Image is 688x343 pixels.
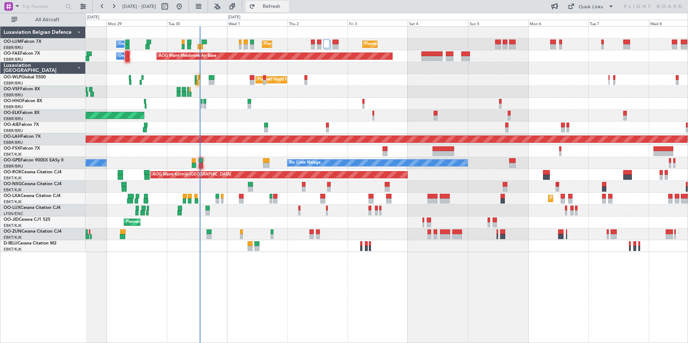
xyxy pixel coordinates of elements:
a: OO-ZUNCessna Citation CJ4 [4,229,62,234]
span: OO-WLP [4,75,21,79]
span: Refresh [257,4,287,9]
a: OO-ROKCessna Citation CJ4 [4,170,62,174]
span: OO-VSF [4,87,20,91]
div: Quick Links [579,4,603,11]
a: EBKT/KJK [4,235,22,240]
a: OO-LAHFalcon 7X [4,134,41,139]
a: EBKT/KJK [4,152,22,157]
a: OO-LUMFalcon 7X [4,40,41,44]
div: Planned Maint [GEOGRAPHIC_DATA] ([GEOGRAPHIC_DATA] National) [264,39,394,50]
a: OO-LXACessna Citation CJ4 [4,194,60,198]
div: Wed 1 [227,20,287,26]
button: All Aircraft [8,14,78,26]
div: Mon 29 [107,20,167,26]
div: Sun 5 [468,20,528,26]
a: EBBR/BRU [4,164,23,169]
a: EBBR/BRU [4,92,23,98]
span: OO-JID [4,218,19,222]
span: OO-AIE [4,123,19,127]
a: OO-FAEFalcon 7X [4,51,40,56]
button: Refresh [246,1,289,12]
a: OO-AIEFalcon 7X [4,123,39,127]
a: OO-LUXCessna Citation CJ4 [4,206,60,210]
a: EBBR/BRU [4,116,23,122]
div: Sat 4 [408,20,468,26]
div: Owner Melsbroek Air Base [118,39,167,50]
a: EBBR/BRU [4,104,23,110]
div: No Crew Malaga [289,157,321,168]
a: OO-NSGCessna Citation CJ4 [4,182,62,186]
a: LFSN/ENC [4,211,23,216]
span: OO-LUX [4,206,21,210]
span: OO-ELK [4,111,20,115]
span: OO-GPE [4,158,21,163]
a: OO-JIDCessna CJ1 525 [4,218,50,222]
div: Mon 6 [528,20,588,26]
span: OO-FAE [4,51,20,56]
span: OO-HHO [4,99,22,103]
a: EBKT/KJK [4,175,22,181]
span: OO-ZUN [4,229,22,234]
div: Thu 2 [288,20,348,26]
a: OO-WLPGlobal 5500 [4,75,46,79]
a: EBBR/BRU [4,140,23,145]
a: OO-ELKFalcon 8X [4,111,40,115]
a: EBBR/BRU [4,57,23,62]
button: Quick Links [564,1,617,12]
span: OO-LXA [4,194,21,198]
div: Planned Maint Milan (Linate) [258,74,309,85]
span: OO-NSG [4,182,22,186]
span: D-IBLU [4,241,18,246]
a: EBBR/BRU [4,81,23,86]
input: Trip Number [22,1,63,12]
a: OO-FSXFalcon 7X [4,146,40,151]
a: EBBR/BRU [4,128,23,133]
a: EBKT/KJK [4,187,22,193]
a: EBKT/KJK [4,223,22,228]
div: Planned Maint [GEOGRAPHIC_DATA] ([GEOGRAPHIC_DATA] National) [365,39,495,50]
span: OO-LAH [4,134,21,139]
div: Tue 30 [167,20,227,26]
span: OO-ROK [4,170,22,174]
div: Planned Maint Kortrijk-[GEOGRAPHIC_DATA] [550,193,634,204]
div: AOG Maint Kortrijk-[GEOGRAPHIC_DATA] [153,169,231,180]
a: EBBR/BRU [4,45,23,50]
a: EBKT/KJK [4,247,22,252]
div: [DATE] [228,14,240,20]
div: [DATE] [87,14,99,20]
a: OO-VSFFalcon 8X [4,87,40,91]
div: Planned Maint Kortrijk-[GEOGRAPHIC_DATA] [126,217,210,228]
div: Fri 3 [348,20,408,26]
div: Owner Melsbroek Air Base [118,51,167,61]
a: D-IBLUCessna Citation M2 [4,241,56,246]
span: [DATE] - [DATE] [122,3,156,10]
div: AOG Maint Melsbroek Air Base [159,51,216,61]
a: OO-HHOFalcon 8X [4,99,42,103]
span: OO-LUM [4,40,22,44]
span: OO-FSX [4,146,20,151]
div: Tue 7 [588,20,648,26]
span: All Aircraft [19,17,76,22]
a: OO-GPEFalcon 900EX EASy II [4,158,63,163]
a: EBKT/KJK [4,199,22,205]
